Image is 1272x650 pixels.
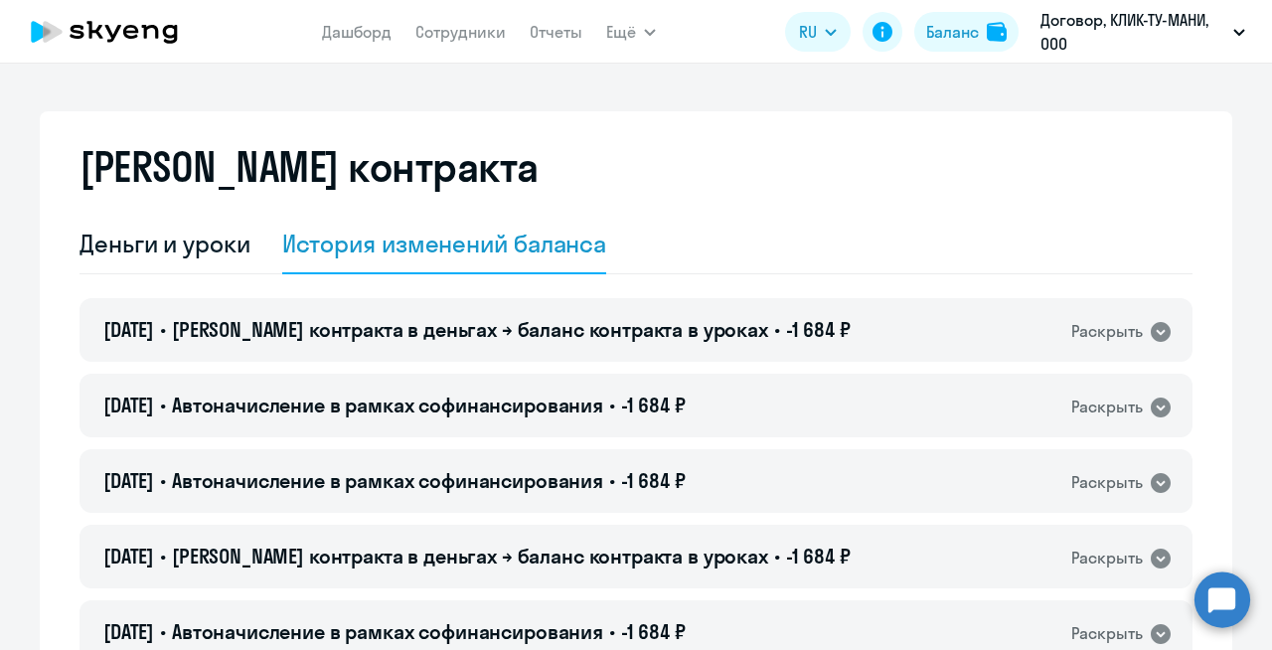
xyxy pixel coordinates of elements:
span: [DATE] [103,393,154,417]
div: Раскрыть [1071,319,1143,344]
button: Ещё [606,12,656,52]
a: Сотрудники [415,22,506,42]
div: Баланс [926,20,979,44]
a: Отчеты [530,22,582,42]
span: • [774,317,780,342]
span: • [609,619,615,644]
span: [PERSON_NAME] контракта в деньгах → баланс контракта в уроках [172,317,768,342]
button: RU [785,12,851,52]
div: История изменений баланса [282,228,607,259]
span: [DATE] [103,317,154,342]
span: -1 684 ₽ [621,468,686,493]
span: Ещё [606,20,636,44]
a: Дашборд [322,22,392,42]
span: [DATE] [103,468,154,493]
div: Раскрыть [1071,621,1143,646]
span: -1 684 ₽ [786,317,851,342]
img: balance [987,22,1007,42]
span: • [160,619,166,644]
p: Договор, КЛИК-ТУ-МАНИ, ООО [1040,8,1225,56]
span: [PERSON_NAME] контракта в деньгах → баланс контракта в уроках [172,544,768,569]
button: Договор, КЛИК-ТУ-МАНИ, ООО [1031,8,1255,56]
span: [DATE] [103,544,154,569]
span: • [160,544,166,569]
span: -1 684 ₽ [786,544,851,569]
span: Автоначисление в рамках софинансирования [172,468,603,493]
span: Автоначисление в рамках софинансирования [172,619,603,644]
span: • [774,544,780,569]
span: -1 684 ₽ [621,619,686,644]
span: [DATE] [103,619,154,644]
span: • [609,393,615,417]
span: • [609,468,615,493]
span: RU [799,20,817,44]
h2: [PERSON_NAME] контракта [79,143,539,191]
button: Балансbalance [914,12,1019,52]
span: • [160,317,166,342]
span: Автоначисление в рамках софинансирования [172,393,603,417]
div: Раскрыть [1071,395,1143,419]
span: • [160,393,166,417]
span: • [160,468,166,493]
div: Деньги и уроки [79,228,250,259]
div: Раскрыть [1071,470,1143,495]
div: Раскрыть [1071,546,1143,570]
span: -1 684 ₽ [621,393,686,417]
